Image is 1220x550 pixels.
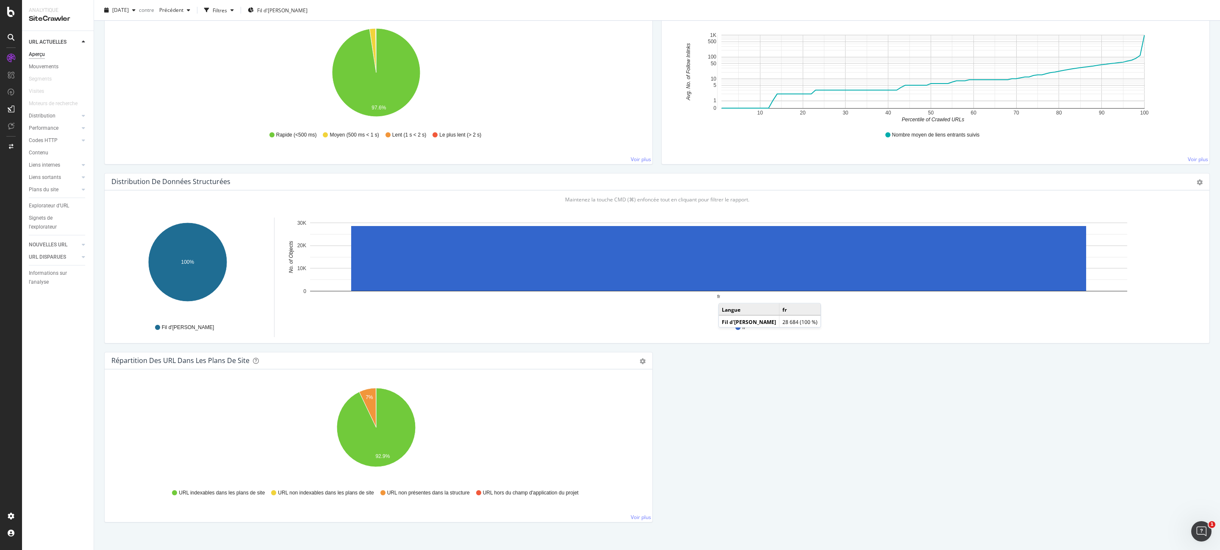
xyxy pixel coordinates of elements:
[971,110,977,116] text: 60
[29,270,67,285] font: Informations sur l'analyse
[782,306,787,313] font: fr
[29,76,52,82] font: Segments
[29,101,78,106] font: Moteurs de recherche
[29,201,69,210] div: Explorateur d'URL
[29,253,66,262] div: URL DISPARUES
[372,105,386,111] text: 97.6%
[29,7,58,13] font: Analytique
[29,173,79,182] a: Liens sortants
[29,150,48,156] font: Contenu
[713,82,716,88] text: 5
[1191,521,1212,542] iframe: Chat en direct par interphone
[717,294,720,299] text: fr
[29,136,79,145] a: Codes HTTP
[708,54,716,60] text: 100
[29,50,88,59] a: Aperçu
[668,25,1198,123] svg: A chart.
[439,132,481,138] font: Le plus lent (> 2 s)
[29,185,79,194] a: Plans du site
[111,177,230,186] font: Distribution de données structurées
[213,6,227,14] font: Filtres
[112,6,129,14] span: 29 août 2025
[29,62,88,71] a: Mouvements
[1210,522,1214,527] font: 1
[29,39,67,45] font: URL ACTUELLES
[366,394,373,400] text: 7%
[29,136,58,145] div: Codes HTTP
[29,242,67,248] font: NOUVELLES URL
[181,259,194,265] text: 100%
[722,318,776,325] font: Fil d'[PERSON_NAME]
[29,203,69,209] font: Explorateur d'URL
[29,64,58,70] font: Mouvements
[29,254,66,260] font: URL DISPARUES
[179,490,265,496] font: URL indexables dans les plans de site
[375,453,390,459] text: 92.9%
[885,110,891,116] text: 40
[29,15,70,22] font: SiteCrawler
[111,25,640,123] svg: A chart.
[29,161,79,170] a: Liens internes
[742,324,745,330] font: fr
[29,124,58,133] div: Performance
[29,214,80,232] div: Signets de l'explorateur
[114,218,262,316] div: A chart.
[711,61,717,67] text: 50
[29,75,52,84] div: Segments
[29,187,58,193] font: Plans du site
[631,514,651,521] font: Voir plus
[29,162,60,168] font: Liens internes
[288,241,294,273] text: No. of Objects
[29,125,58,131] font: Performance
[162,324,214,330] font: Fil d'[PERSON_NAME]
[483,490,579,496] font: URL hors du champ d'application du projet
[156,3,194,17] button: Précédent
[111,383,640,481] svg: A chart.
[101,3,139,17] button: [DATE]
[1140,110,1148,116] text: 100
[1056,110,1062,116] text: 80
[29,75,60,84] a: Segments
[708,39,716,45] text: 500
[29,124,79,133] a: Performance
[928,110,934,116] text: 50
[297,265,306,271] text: 10K
[29,51,45,57] font: Aperçu
[843,110,848,116] text: 30
[713,105,716,111] text: 0
[1197,179,1203,185] div: engrenage
[29,88,44,94] font: Visites
[29,269,80,287] div: Informations sur l'analyse
[1013,110,1019,116] text: 70
[1188,156,1208,163] font: Voir plus
[156,6,183,14] span: Précédent
[29,269,88,287] a: Informations sur l'analyse
[29,215,57,230] font: Signets de l'explorateur
[710,32,716,38] text: 1K
[29,87,44,96] div: Visites
[29,38,67,47] div: URL ACTUELLES
[29,113,55,119] font: Distribution
[29,38,79,47] a: URL ACTUELLES
[29,161,60,170] div: Liens internes
[29,112,55,120] div: Distribution
[29,148,48,157] div: Contenu
[330,132,379,138] font: Moyen (500 ms < 1 s)
[29,173,61,182] div: Liens sortants
[757,110,763,116] text: 10
[29,50,45,59] div: Aperçu
[800,110,806,116] text: 20
[29,99,78,108] div: Moteurs de recherche
[276,132,317,138] font: Rapide (<500 ms)
[29,148,88,157] a: Contenu
[201,3,237,17] button: Filtres
[902,117,964,123] text: Percentile of Crawled URLs
[285,218,1192,316] svg: A chart.
[685,43,691,101] text: Avg. No. of Follow Inlinks
[297,220,306,226] text: 30K
[139,6,154,14] font: contre
[29,112,79,120] a: Distribution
